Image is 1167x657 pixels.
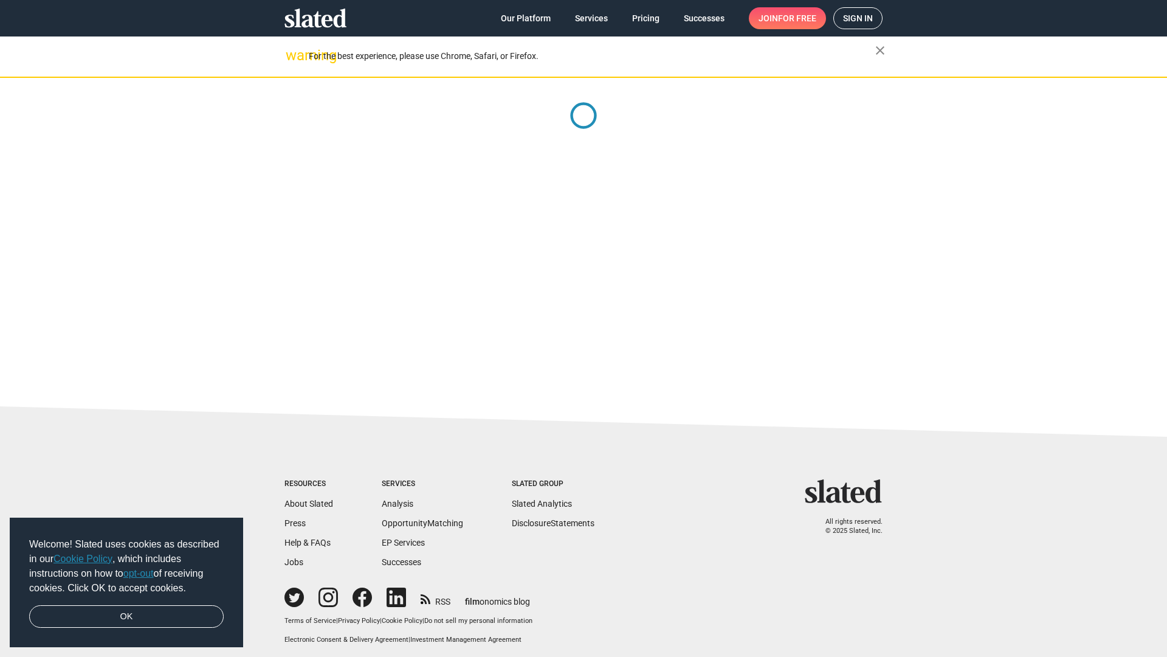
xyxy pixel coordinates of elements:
[336,617,338,625] span: |
[465,597,480,607] span: film
[29,605,224,628] a: dismiss cookie message
[309,48,875,64] div: For the best experience, please use Chrome, Safari, or Firefox.
[284,518,306,528] a: Press
[29,537,224,596] span: Welcome! Slated uses cookies as described in our , which includes instructions on how to of recei...
[408,636,410,644] span: |
[512,499,572,509] a: Slated Analytics
[284,557,303,567] a: Jobs
[422,617,424,625] span: |
[575,7,608,29] span: Services
[382,479,463,489] div: Services
[284,617,336,625] a: Terms of Service
[684,7,725,29] span: Successes
[833,7,883,29] a: Sign in
[284,479,333,489] div: Resources
[382,518,463,528] a: OpportunityMatching
[632,7,659,29] span: Pricing
[284,636,408,644] a: Electronic Consent & Delivery Agreement
[382,617,422,625] a: Cookie Policy
[565,7,618,29] a: Services
[501,7,551,29] span: Our Platform
[873,43,887,58] mat-icon: close
[843,8,873,29] span: Sign in
[286,48,300,63] mat-icon: warning
[421,589,450,608] a: RSS
[382,499,413,509] a: Analysis
[491,7,560,29] a: Our Platform
[759,7,816,29] span: Join
[512,479,594,489] div: Slated Group
[284,538,331,547] a: Help & FAQs
[813,518,883,535] p: All rights reserved. © 2025 Slated, Inc.
[465,586,530,608] a: filmonomics blog
[622,7,669,29] a: Pricing
[53,554,112,564] a: Cookie Policy
[10,518,243,648] div: cookieconsent
[674,7,734,29] a: Successes
[338,617,380,625] a: Privacy Policy
[123,568,154,579] a: opt-out
[424,617,532,626] button: Do not sell my personal information
[410,636,522,644] a: Investment Management Agreement
[284,499,333,509] a: About Slated
[512,518,594,528] a: DisclosureStatements
[382,557,421,567] a: Successes
[778,7,816,29] span: for free
[380,617,382,625] span: |
[749,7,826,29] a: Joinfor free
[382,538,425,547] a: EP Services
